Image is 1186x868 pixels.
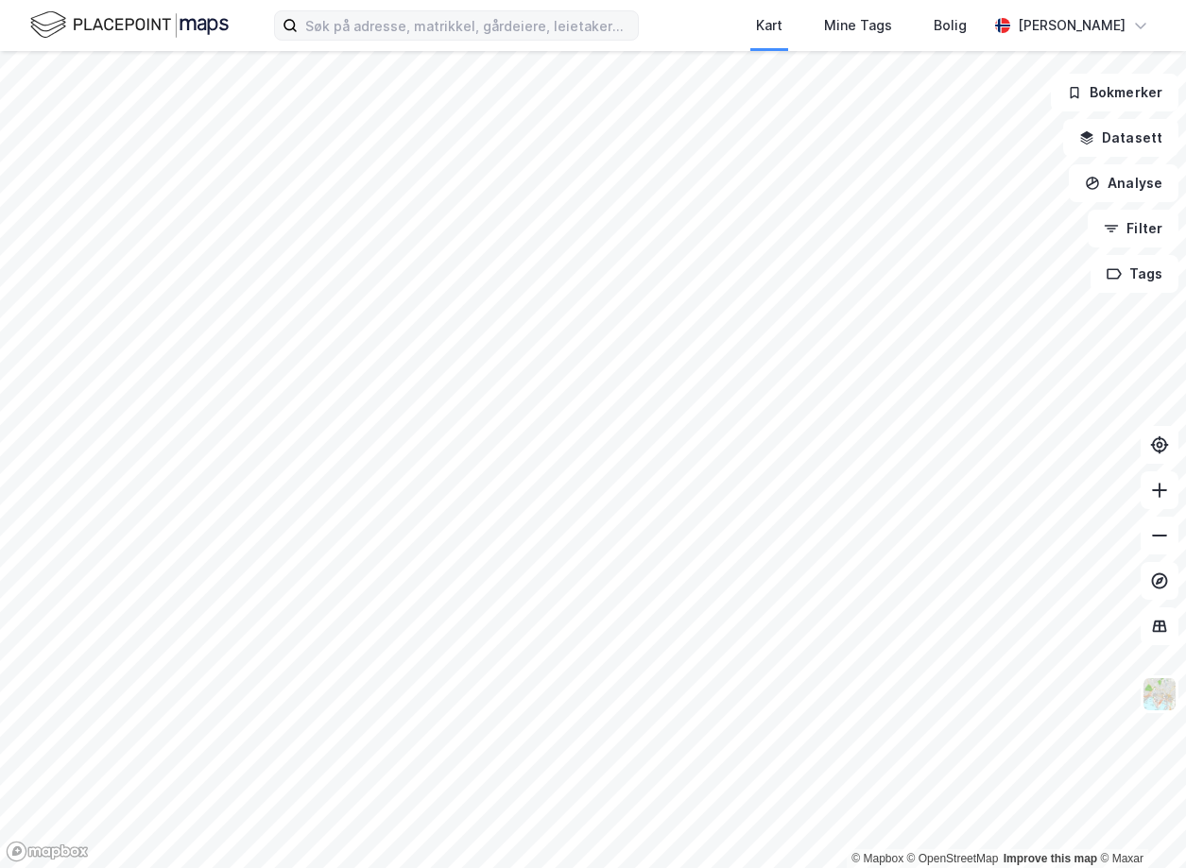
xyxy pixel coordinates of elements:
a: Mapbox [851,852,903,865]
div: Kontrollprogram for chat [1091,777,1186,868]
button: Filter [1088,210,1178,247]
div: Kart [756,14,782,37]
div: [PERSON_NAME] [1018,14,1126,37]
button: Analyse [1069,164,1178,202]
button: Tags [1091,255,1178,293]
a: Improve this map [1004,852,1097,865]
button: Datasett [1063,119,1178,157]
iframe: Chat Widget [1091,777,1186,868]
div: Mine Tags [824,14,892,37]
button: Bokmerker [1051,74,1178,111]
input: Søk på adresse, matrikkel, gårdeiere, leietakere eller personer [298,11,638,40]
div: Bolig [934,14,967,37]
a: Mapbox homepage [6,841,89,862]
img: logo.f888ab2527a4732fd821a326f86c7f29.svg [30,9,229,42]
a: OpenStreetMap [907,852,999,865]
img: Z [1142,676,1177,712]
